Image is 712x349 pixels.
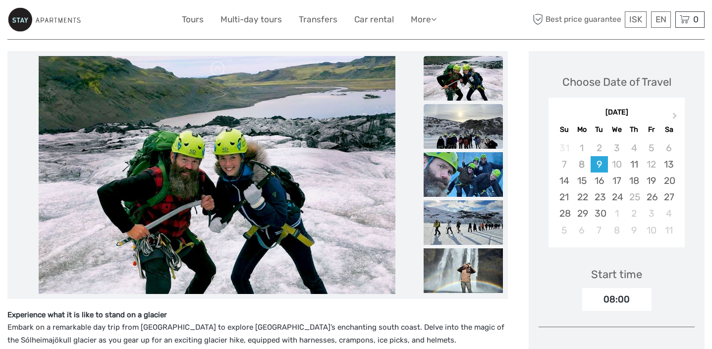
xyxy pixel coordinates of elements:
[555,140,573,156] div: Not available Sunday, August 31st, 2025
[591,140,608,156] div: Not available Tuesday, September 2nd, 2025
[7,309,508,347] p: Embark on a remarkable day trip from [GEOGRAPHIC_DATA] to explore [GEOGRAPHIC_DATA]’s enchanting ...
[625,222,643,238] div: Choose Thursday, October 9th, 2025
[591,222,608,238] div: Choose Tuesday, October 7th, 2025
[530,11,622,28] span: Best price guarantee
[591,123,608,136] div: Tu
[573,173,591,189] div: Choose Monday, September 15th, 2025
[643,140,660,156] div: Not available Friday, September 5th, 2025
[573,156,591,173] div: Not available Monday, September 8th, 2025
[660,156,677,173] div: Choose Saturday, September 13th, 2025
[591,173,608,189] div: Choose Tuesday, September 16th, 2025
[625,189,643,205] div: Not available Thursday, September 25th, 2025
[573,222,591,238] div: Choose Monday, October 6th, 2025
[608,222,625,238] div: Choose Wednesday, October 8th, 2025
[424,56,503,101] img: 8448d09cb0034d8f8e89cfade4d47872_slider_thumbnail.jpeg
[573,205,591,222] div: Choose Monday, September 29th, 2025
[692,14,700,24] span: 0
[608,123,625,136] div: We
[299,12,337,27] a: Transfers
[643,189,660,205] div: Choose Friday, September 26th, 2025
[660,189,677,205] div: Choose Saturday, September 27th, 2025
[555,222,573,238] div: Choose Sunday, October 5th, 2025
[625,205,643,222] div: Choose Thursday, October 2nd, 2025
[660,173,677,189] div: Choose Saturday, September 20th, 2025
[643,173,660,189] div: Choose Friday, September 19th, 2025
[39,56,395,294] img: 8448d09cb0034d8f8e89cfade4d47872_main_slider.jpeg
[573,189,591,205] div: Choose Monday, September 22nd, 2025
[591,205,608,222] div: Choose Tuesday, September 30th, 2025
[182,12,204,27] a: Tours
[608,205,625,222] div: Choose Wednesday, October 1st, 2025
[668,110,684,126] button: Next Month
[651,11,671,28] div: EN
[608,140,625,156] div: Not available Wednesday, September 3rd, 2025
[14,17,112,25] p: We're away right now. Please check back later!
[643,205,660,222] div: Choose Friday, October 3rd, 2025
[562,74,671,90] div: Choose Date of Travel
[629,14,642,24] span: ISK
[660,123,677,136] div: Sa
[643,123,660,136] div: Fr
[643,222,660,238] div: Choose Friday, October 10th, 2025
[582,288,652,311] div: 08:00
[573,140,591,156] div: Not available Monday, September 1st, 2025
[660,222,677,238] div: Choose Saturday, October 11th, 2025
[7,310,167,319] strong: Experience what it is like to stand on a glacier
[625,140,643,156] div: Not available Thursday, September 4th, 2025
[424,248,503,293] img: 8690e746e9224bfa966a69bfe8e333c1_slider_thumbnail.jpeg
[591,189,608,205] div: Choose Tuesday, September 23rd, 2025
[424,152,503,197] img: 07e0acb88153475797c687625c05d966_slider_thumbnail.jpeg
[411,12,437,27] a: More
[643,156,660,173] div: Not available Friday, September 12th, 2025
[625,156,643,173] div: Choose Thursday, September 11th, 2025
[551,140,681,238] div: month 2025-09
[424,104,503,149] img: 812e0fb4b8d54f7c9f019c55b606ce0e_slider_thumbnail.jpeg
[555,123,573,136] div: Su
[625,173,643,189] div: Choose Thursday, September 18th, 2025
[354,12,394,27] a: Car rental
[555,173,573,189] div: Choose Sunday, September 14th, 2025
[660,140,677,156] div: Not available Saturday, September 6th, 2025
[220,12,282,27] a: Multi-day tours
[555,156,573,173] div: Not available Sunday, September 7th, 2025
[625,123,643,136] div: Th
[424,200,503,245] img: c3067d15074a4f9fb6df416d03af69be_slider_thumbnail.jpeg
[608,189,625,205] div: Choose Wednesday, September 24th, 2025
[608,173,625,189] div: Choose Wednesday, September 17th, 2025
[660,205,677,222] div: Choose Saturday, October 4th, 2025
[555,189,573,205] div: Choose Sunday, September 21st, 2025
[555,205,573,222] div: Choose Sunday, September 28th, 2025
[114,15,126,27] button: Open LiveChat chat widget
[591,267,642,282] div: Start time
[548,108,685,118] div: [DATE]
[608,156,625,173] div: Not available Wednesday, September 10th, 2025
[573,123,591,136] div: Mo
[7,7,81,32] img: 801-99f4e115-ac62-49e2-8b0f-3d46981aaa15_logo_small.jpg
[591,156,608,173] div: Choose Tuesday, September 9th, 2025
